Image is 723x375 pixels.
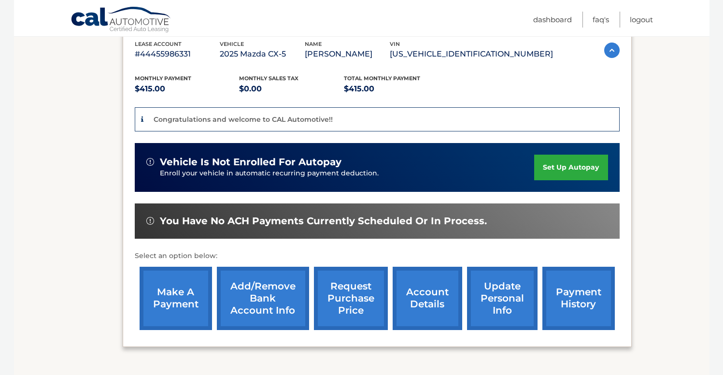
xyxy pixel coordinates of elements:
[220,41,244,47] span: vehicle
[393,267,462,330] a: account details
[146,158,154,166] img: alert-white.svg
[160,156,341,168] span: vehicle is not enrolled for autopay
[160,168,535,179] p: Enroll your vehicle in automatic recurring payment deduction.
[135,41,182,47] span: lease account
[220,47,305,61] p: 2025 Mazda CX-5
[630,12,653,28] a: Logout
[533,12,572,28] a: Dashboard
[140,267,212,330] a: make a payment
[314,267,388,330] a: request purchase price
[71,6,172,34] a: Cal Automotive
[135,82,240,96] p: $415.00
[467,267,538,330] a: update personal info
[344,82,449,96] p: $415.00
[135,47,220,61] p: #44455986331
[390,41,400,47] span: vin
[217,267,309,330] a: Add/Remove bank account info
[239,82,344,96] p: $0.00
[135,75,191,82] span: Monthly Payment
[542,267,615,330] a: payment history
[305,41,322,47] span: name
[146,217,154,225] img: alert-white.svg
[135,250,620,262] p: Select an option below:
[160,215,487,227] span: You have no ACH payments currently scheduled or in process.
[390,47,553,61] p: [US_VEHICLE_IDENTIFICATION_NUMBER]
[154,115,333,124] p: Congratulations and welcome to CAL Automotive!!
[604,43,620,58] img: accordion-active.svg
[305,47,390,61] p: [PERSON_NAME]
[593,12,609,28] a: FAQ's
[534,155,608,180] a: set up autopay
[344,75,420,82] span: Total Monthly Payment
[239,75,298,82] span: Monthly sales Tax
